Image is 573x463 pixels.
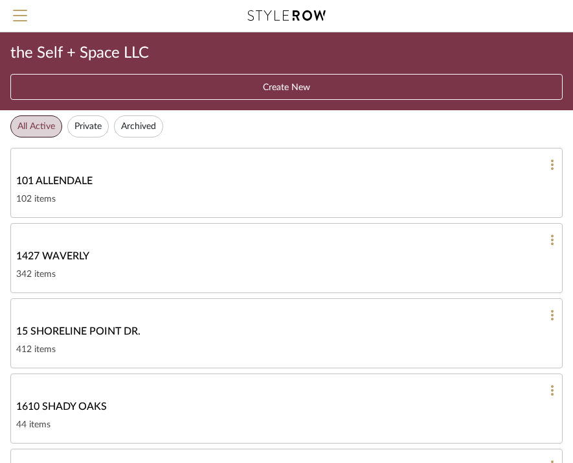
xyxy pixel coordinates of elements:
[16,248,89,264] span: 1427 WAVERLY
[16,191,557,207] div: 102 items
[10,115,62,137] button: All Active
[10,74,563,100] button: Create New
[16,173,93,189] span: 101 ALLENDALE
[10,43,563,64] div: the Self + Space LLC
[16,342,557,357] div: 412 items
[10,148,563,218] a: 101 ALLENDALE102 items
[10,298,563,368] a: 15 SHORELINE POINT DR.412 items
[114,115,163,137] button: Archived
[16,324,140,339] span: 15 SHORELINE POINT DR.
[16,267,557,282] div: 342 items
[10,223,563,293] a: 1427 WAVERLY342 items
[16,399,107,414] span: 1610 SHADY OAKS
[67,115,109,137] button: Private
[10,374,563,444] a: 1610 SHADY OAKS44 items
[16,417,557,433] div: 44 items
